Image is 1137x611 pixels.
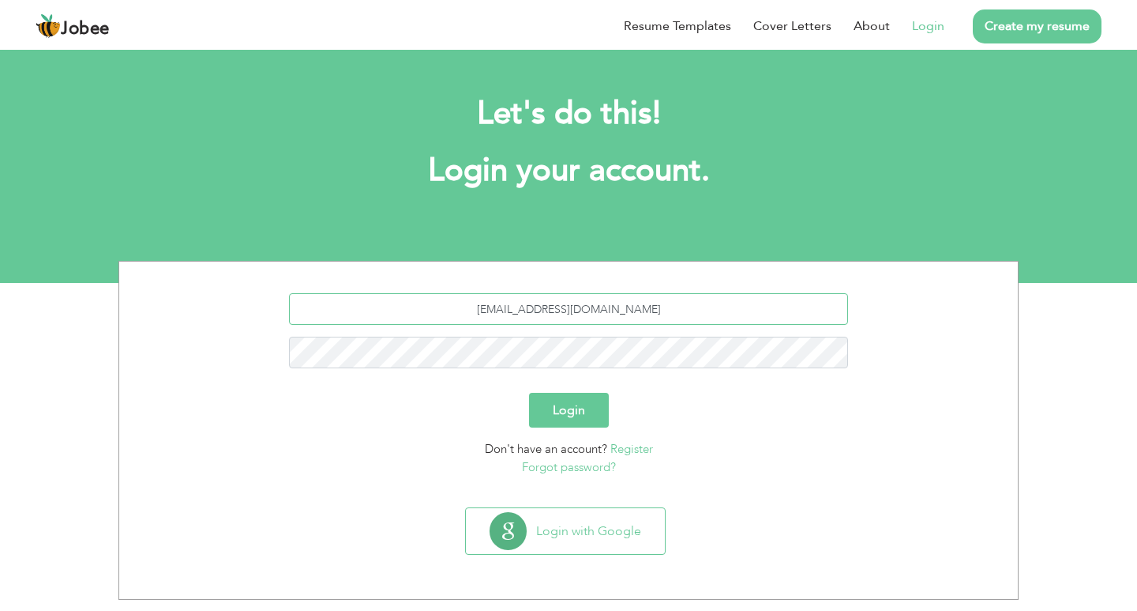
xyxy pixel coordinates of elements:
img: jobee.io [36,13,61,39]
a: Resume Templates [624,17,731,36]
span: Don't have an account? [485,441,607,457]
span: Jobee [61,21,110,38]
a: Cover Letters [753,17,831,36]
a: Register [610,441,653,457]
button: Login with Google [466,508,665,554]
a: Create my resume [973,9,1101,43]
h1: Login your account. [142,150,995,191]
a: Jobee [36,13,110,39]
button: Login [529,393,609,428]
a: About [854,17,890,36]
a: Forgot password? [522,459,616,475]
input: Email [289,293,849,325]
h2: Let's do this! [142,93,995,134]
a: Login [912,17,944,36]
